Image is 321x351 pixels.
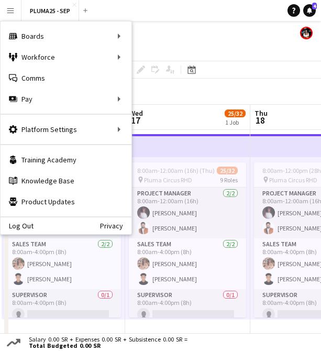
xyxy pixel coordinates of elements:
app-card-role: Sales team2/28:00am-4:00pm (8h)[PERSON_NAME][PERSON_NAME] [129,238,246,289]
app-card-role: Supervisor0/18:00am-4:00pm (8h) [129,289,246,325]
div: Platform Settings [1,119,131,140]
a: Product Updates [1,191,131,212]
app-job-card: 8:00am-12:00am (16h) (Thu)25/32 Pluma Circus RHD9 RolesProject Manager2/28:00am-12:00am (16h)[PER... [129,162,246,317]
a: Training Academy [1,149,131,170]
a: Log Out [1,222,34,230]
span: 25/32 [217,167,238,174]
button: PLUMA25 - SEP [21,1,79,21]
span: 8:00am-12:00am (16h) (Thu) [137,167,215,174]
span: Total Budgeted 0.00 SR [29,343,187,349]
app-user-avatar: Abdulmalik Al-Ghamdi [300,27,313,39]
app-card-role: Supervisor0/18:00am-4:00pm (8h) [4,289,121,325]
div: Workforce [1,47,131,68]
span: 18 [253,114,268,126]
app-job-card: 8:00am-12:00am (16h) (Wed)25/32 Pluma Circus RHD9 RolesProject Manager2/28:00am-12:00am (16h)[PER... [4,162,121,317]
div: 1 Job [225,118,245,126]
app-card-role: Sales team2/28:00am-4:00pm (8h)[PERSON_NAME][PERSON_NAME] [4,238,121,289]
span: Thu [254,108,268,118]
span: Pluma Circus RHD [144,176,192,184]
div: Salary 0.00 SR + Expenses 0.00 SR + Subsistence 0.00 SR = [23,336,190,349]
app-card-role: Project Manager2/28:00am-12:00am (16h)[PERSON_NAME][PERSON_NAME] [129,188,246,238]
div: Pay [1,89,131,109]
a: Privacy [100,222,131,230]
a: 4 [303,4,316,17]
span: 4 [312,3,317,9]
span: Pluma Circus RHD [269,176,317,184]
span: 17 [128,114,143,126]
span: Wed [129,108,143,118]
span: 25/32 [225,109,246,117]
a: Comms [1,68,131,89]
span: 9 Roles [220,176,238,184]
a: Knowledge Base [1,170,131,191]
div: Boards [1,26,131,47]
